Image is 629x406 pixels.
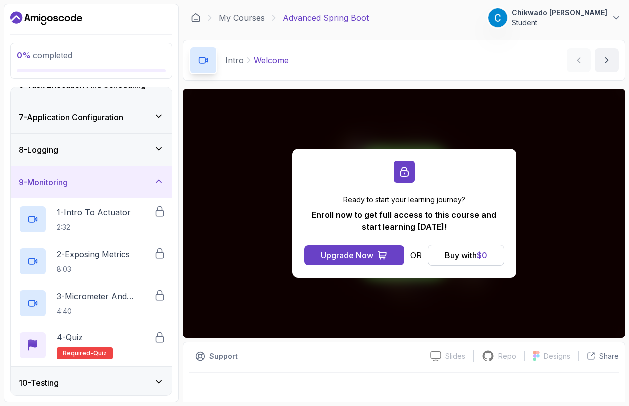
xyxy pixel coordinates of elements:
[578,351,619,361] button: Share
[191,13,201,23] a: Dashboard
[19,111,123,123] h3: 7 - Application Configuration
[189,348,244,364] button: Support button
[19,331,164,359] button: 4-QuizRequired-quiz
[57,306,154,316] p: 4:40
[512,18,607,28] p: Student
[57,222,131,232] p: 2:32
[11,166,172,198] button: 9-Monitoring
[477,250,487,260] span: $ 0
[595,48,619,72] button: next content
[599,351,619,361] p: Share
[11,134,172,166] button: 8-Logging
[428,245,504,266] button: Buy with$0
[488,8,621,28] button: user profile imageChikwado [PERSON_NAME]Student
[19,176,68,188] h3: 9 - Monitoring
[209,351,238,361] p: Support
[219,12,265,24] a: My Courses
[11,101,172,133] button: 7-Application Configuration
[57,248,130,260] p: 2 - Exposing Metrics
[19,205,164,233] button: 1-Intro To Actuator2:32
[321,249,373,261] div: Upgrade Now
[19,289,164,317] button: 3-Micrometer And Prometheus4:40
[498,351,516,361] p: Repo
[445,249,487,261] div: Buy with
[304,209,504,233] p: Enroll now to get full access to this course and start learning [DATE]!
[544,351,570,361] p: Designs
[19,377,59,389] h3: 10 - Testing
[57,264,130,274] p: 8:03
[19,144,58,156] h3: 8 - Logging
[488,8,507,27] img: user profile image
[57,206,131,218] p: 1 - Intro To Actuator
[63,349,93,357] span: Required-
[93,349,107,357] span: quiz
[304,245,404,265] button: Upgrade Now
[57,331,83,343] p: 4 - Quiz
[225,54,244,66] p: Intro
[10,10,82,26] a: Dashboard
[567,48,591,72] button: previous content
[57,290,154,302] p: 3 - Micrometer And Prometheus
[11,367,172,399] button: 10-Testing
[19,247,164,275] button: 2-Exposing Metrics8:03
[254,54,289,66] p: Welcome
[410,249,422,261] p: OR
[17,50,31,60] span: 0 %
[512,8,607,18] p: Chikwado [PERSON_NAME]
[445,351,465,361] p: Slides
[283,12,369,24] p: Advanced Spring Boot
[304,195,504,205] p: Ready to start your learning journey?
[17,50,72,60] span: completed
